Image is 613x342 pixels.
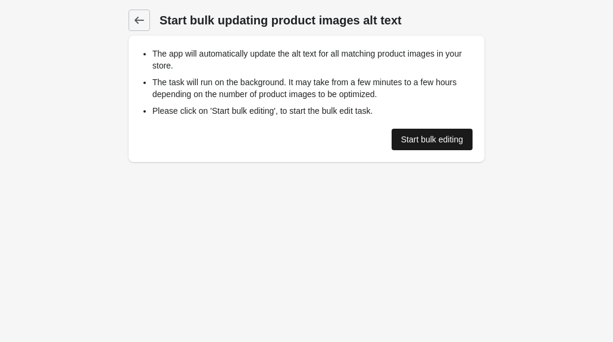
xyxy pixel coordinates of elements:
[159,12,484,29] h1: Start bulk updating product images alt text
[152,48,473,71] li: The app will automatically update the alt text for all matching product images in your store.
[392,129,473,150] a: Start bulk editing
[401,135,463,144] div: Start bulk editing
[152,76,473,100] li: The task will run on the background. It may take from a few minutes to a few hours depending on t...
[152,105,473,117] li: Please click on 'Start bulk editing', to start the bulk edit task.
